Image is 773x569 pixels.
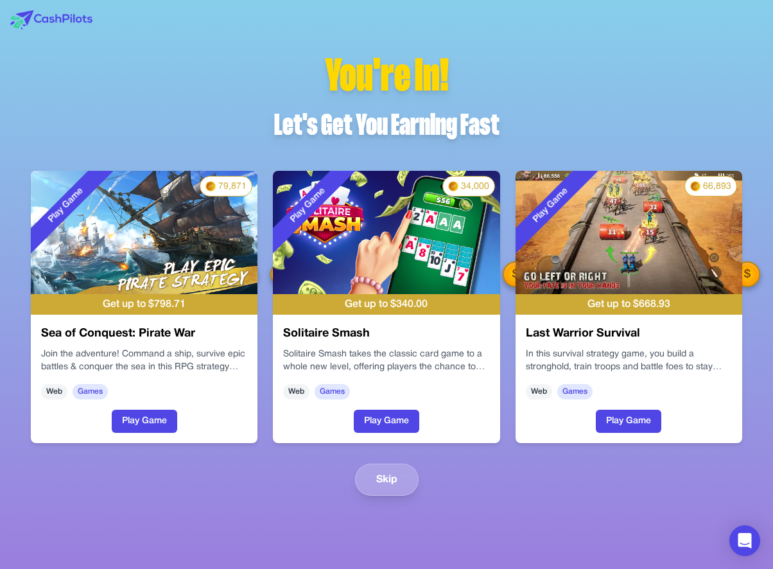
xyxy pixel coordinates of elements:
[526,348,732,374] p: In this survival strategy game, you build a stronghold, train troops and battle foes to stay aliv...
[41,384,67,399] span: Web
[690,181,700,191] img: PMs
[461,180,489,193] span: 34,000
[41,325,247,343] h3: Sea of Conquest: Pirate War
[703,180,731,193] span: 66,893
[274,109,499,140] div: Let's Get You Earning Fast
[516,294,742,315] div: Get up to $ 668.93
[557,384,593,399] span: Games
[354,410,419,433] button: Play Game
[283,384,309,399] span: Web
[31,294,257,315] div: Get up to $ 798.71
[205,181,216,191] img: PMs
[273,294,499,315] div: Get up to $ 340.00
[283,348,489,374] div: Win real money in exciting multiplayer [DOMAIN_NAME] in a secure, fair, and ad-free gaming enviro...
[218,180,247,193] span: 79,871
[497,152,605,259] div: Play Game
[355,464,419,496] button: Skip
[526,384,552,399] span: Web
[729,525,760,556] div: Open Intercom Messenger
[254,152,362,259] div: Play Game
[112,410,177,433] button: Play Game
[12,152,120,259] div: Play Game
[596,410,661,433] button: Play Game
[10,10,92,30] img: CashPilots Logo
[448,181,458,191] img: PMs
[41,348,247,374] p: Join the adventure! Command a ship, survive epic battles & conquer the sea in this RPG strategy g...
[283,348,489,374] p: Solitaire Smash takes the classic card game to a whole new level, offering players the chance to ...
[274,53,499,99] div: You're In!
[315,384,350,399] span: Games
[526,325,732,343] h3: Last Warrior Survival
[73,384,108,399] span: Games
[283,325,489,343] h3: Solitaire Smash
